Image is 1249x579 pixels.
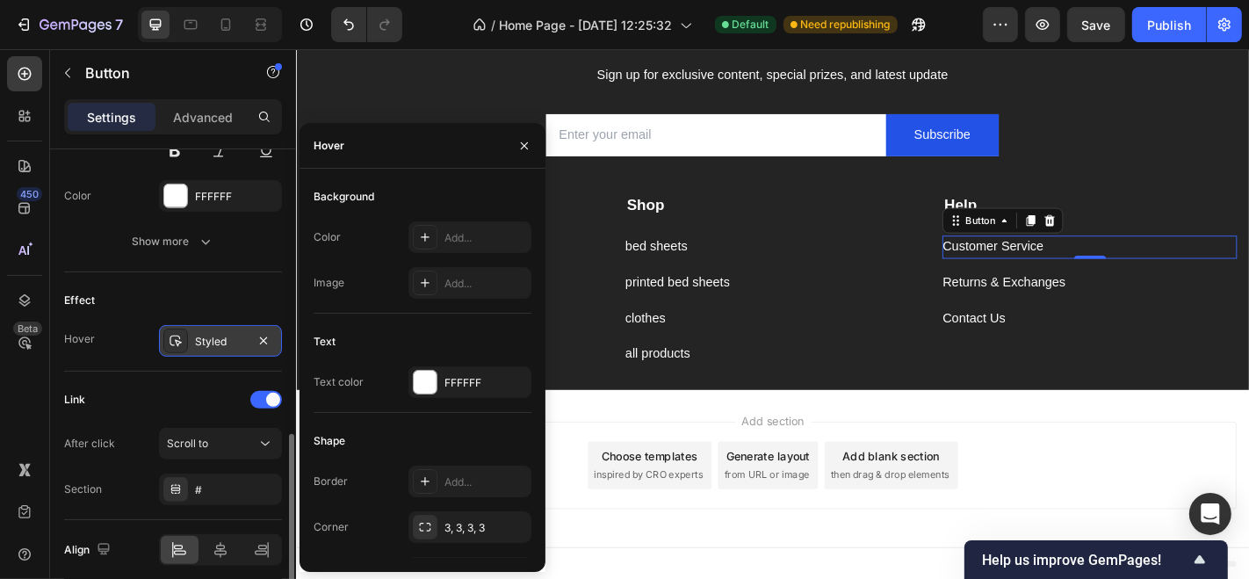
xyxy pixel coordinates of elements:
[365,206,433,232] a: bed sheets
[314,275,344,291] div: Image
[159,428,282,460] button: Scroll to
[13,322,42,336] div: Beta
[85,62,235,83] p: Button
[195,189,278,205] div: FFFFFF
[314,519,349,535] div: Corner
[314,229,341,245] div: Color
[444,474,527,490] div: Add...
[64,539,114,562] div: Align
[500,16,673,34] span: Home Page - [DATE] 12:25:32
[13,325,69,351] a: Features
[277,72,653,119] input: Enter your email
[733,17,769,33] span: Default
[486,402,569,421] span: Add section
[15,17,1039,42] p: Sign up for exclusive content, special prizes, and latest update
[195,334,246,350] div: Styled
[653,72,778,119] button: Subscribe
[314,374,364,390] div: Text color
[715,286,784,311] a: Contact Us
[444,375,527,391] div: FFFFFF
[476,441,568,460] div: Generate layout
[296,49,1249,579] iframe: Design area
[173,108,233,127] p: Advanced
[683,83,746,108] div: Subscribe
[17,187,42,201] div: 450
[133,233,214,250] div: Show more
[64,392,85,408] div: Link
[13,246,97,271] a: privacy policy
[591,463,722,479] span: then drag & drop elements
[64,293,95,308] div: Effect
[331,7,402,42] div: Undo/Redo
[7,7,131,42] button: 7
[64,481,102,497] div: Section
[167,437,208,450] span: Scroll to
[64,226,282,257] button: Show more
[338,441,444,460] div: Choose templates
[801,17,891,33] span: Need republishing
[15,163,337,185] p: Polices
[444,520,527,536] div: 3, 3, 3, 3
[314,433,345,449] div: Shape
[195,482,278,498] div: #
[64,436,115,452] div: After click
[982,549,1210,570] button: Show survey - Help us improve GemPages!
[365,325,437,351] a: all products
[314,138,344,154] div: Hover
[314,189,374,205] div: Background
[444,230,527,246] div: Add...
[366,163,408,182] strong: Shop
[13,286,105,311] a: shipping policy
[365,246,480,271] p: printed bed sheets
[604,441,711,460] div: Add blank section
[64,331,95,347] div: Hover
[737,182,776,198] div: Button
[329,463,450,479] span: inspired by CRO experts
[365,286,409,311] a: clothes
[444,276,527,292] div: Add...
[715,206,827,232] a: Customer Service
[473,463,567,479] span: from URL or image
[1067,7,1125,42] button: Save
[64,188,91,204] div: Color
[115,14,123,35] p: 7
[87,108,136,127] p: Settings
[1147,16,1191,34] div: Publish
[982,552,1189,568] span: Help us improve GemPages!
[13,206,50,232] button: About
[715,246,851,271] a: Returns & Exchanges
[492,16,496,34] span: /
[314,474,348,489] div: Border
[1189,493,1231,535] div: Open Intercom Messenger
[1082,18,1111,33] span: Save
[314,334,336,350] div: Text
[365,246,480,271] button: <p>printed bed sheets</p>
[717,163,753,182] strong: Help
[1132,7,1206,42] button: Publish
